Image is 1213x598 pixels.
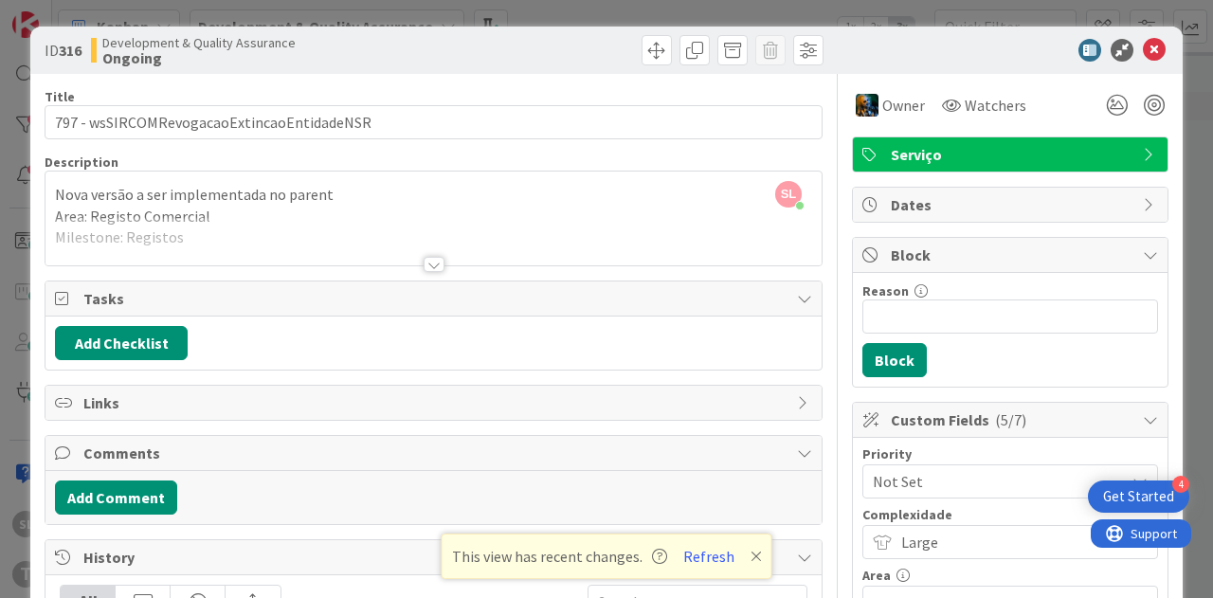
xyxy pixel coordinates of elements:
img: JC [856,94,878,117]
p: Nova versão a ser implementada no parent [55,184,812,206]
p: Area: Registo Comercial [55,206,812,227]
div: Priority [862,447,1158,461]
button: Block [862,343,927,377]
div: Open Get Started checklist, remaining modules: 4 [1088,480,1189,513]
span: Block [891,244,1133,266]
span: ( 5/7 ) [995,410,1026,429]
span: Links [83,391,788,414]
button: Add Checklist [55,326,188,360]
button: Add Comment [55,480,177,515]
span: Watchers [965,94,1026,117]
span: Support [40,3,86,26]
div: Area [862,569,1158,582]
span: Large [901,529,1115,555]
span: Not Set [873,468,1115,495]
span: Serviço [891,143,1133,166]
span: Owner [882,94,925,117]
button: Refresh [677,544,741,569]
input: type card name here... [45,105,823,139]
span: Dates [891,193,1133,216]
b: Ongoing [102,50,296,65]
label: Title [45,88,75,105]
div: Get Started [1103,487,1174,506]
b: 316 [59,41,81,60]
span: SL [775,181,802,208]
span: ID [45,39,81,62]
div: Complexidade [862,508,1158,521]
span: Tasks [83,287,788,310]
span: Description [45,154,118,171]
span: Comments [83,442,788,464]
span: History [83,546,788,569]
div: 4 [1172,476,1189,493]
span: Development & Quality Assurance [102,35,296,50]
label: Reason [862,282,909,299]
span: Custom Fields [891,408,1133,431]
span: This view has recent changes. [452,545,667,568]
